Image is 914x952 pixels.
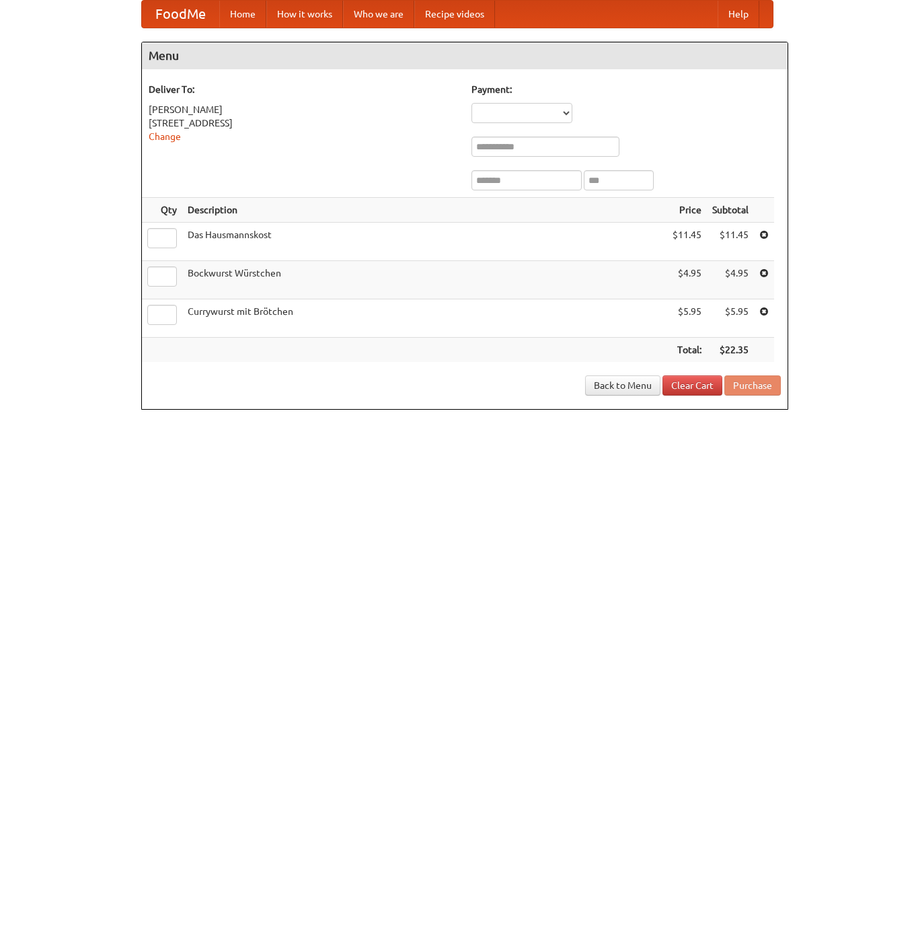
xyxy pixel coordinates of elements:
[149,116,458,130] div: [STREET_ADDRESS]
[667,198,707,223] th: Price
[471,83,781,96] h5: Payment:
[667,338,707,363] th: Total:
[149,103,458,116] div: [PERSON_NAME]
[707,338,754,363] th: $22.35
[718,1,759,28] a: Help
[667,299,707,338] td: $5.95
[707,223,754,261] td: $11.45
[414,1,495,28] a: Recipe videos
[343,1,414,28] a: Who we are
[149,131,181,142] a: Change
[707,299,754,338] td: $5.95
[142,198,182,223] th: Qty
[707,198,754,223] th: Subtotal
[667,223,707,261] td: $11.45
[182,198,667,223] th: Description
[266,1,343,28] a: How it works
[182,299,667,338] td: Currywurst mit Brötchen
[142,1,219,28] a: FoodMe
[182,223,667,261] td: Das Hausmannskost
[219,1,266,28] a: Home
[724,375,781,396] button: Purchase
[662,375,722,396] a: Clear Cart
[707,261,754,299] td: $4.95
[182,261,667,299] td: Bockwurst Würstchen
[142,42,788,69] h4: Menu
[667,261,707,299] td: $4.95
[149,83,458,96] h5: Deliver To:
[585,375,660,396] a: Back to Menu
